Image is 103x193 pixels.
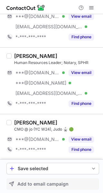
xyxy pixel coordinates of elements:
button: Reveal Button [69,100,94,107]
span: ***@[DOMAIN_NAME] [15,14,60,19]
span: [EMAIL_ADDRESS][DOMAIN_NAME] [15,24,82,30]
span: ***@[DOMAIN_NAME] [15,80,66,86]
button: Reveal Button [69,146,94,153]
button: save-profile-one-click [6,163,99,174]
span: ***@[DOMAIN_NAME] [15,136,60,142]
div: [PERSON_NAME] [14,53,57,59]
span: ***@[DOMAIN_NAME] [15,70,60,76]
div: Save selected [18,166,88,171]
button: Add to email campaign [6,178,99,190]
div: Human Resources Leader; Notary, SPHR [14,60,99,66]
span: Add to email campaign [17,181,69,187]
button: Reveal Button [69,136,94,142]
button: Reveal Button [69,34,94,40]
button: Reveal Button [69,69,94,76]
button: Reveal Button [69,13,94,20]
span: [EMAIL_ADDRESS][DOMAIN_NAME] [15,90,82,96]
img: ContactOut v5.3.10 [6,4,45,12]
div: [PERSON_NAME] [14,119,57,126]
div: CMO @ jo (YC W24), Judo 🥋 🟢 [14,126,99,132]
